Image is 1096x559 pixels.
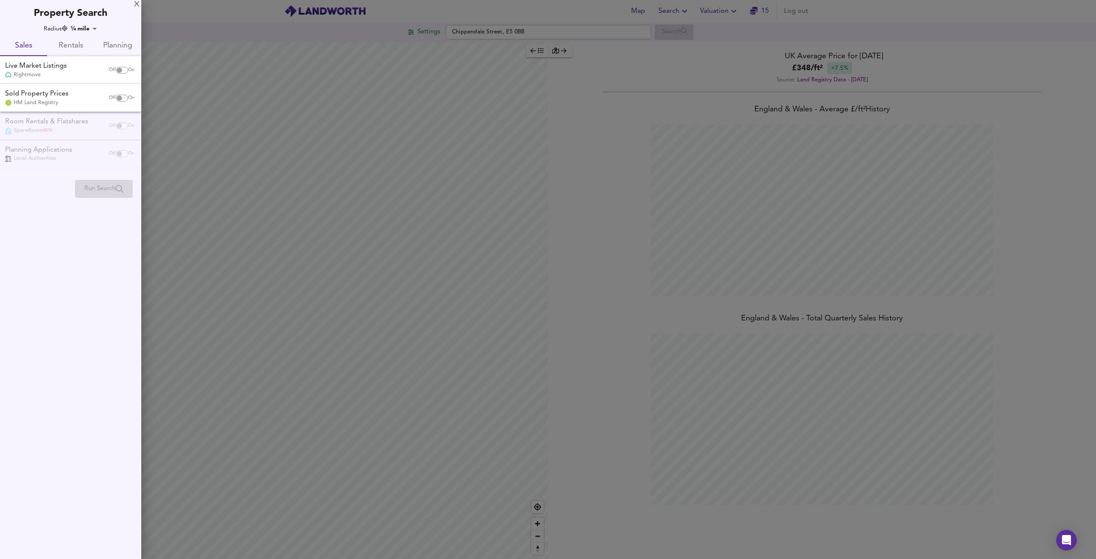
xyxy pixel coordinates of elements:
[5,72,12,79] img: Rightmove
[5,61,67,71] div: Live Market Listings
[128,95,134,102] span: On
[109,95,116,102] span: Off
[134,2,140,8] div: X
[128,67,134,74] span: On
[75,180,133,198] div: Please enable at least one data source to run a search
[5,39,42,53] span: Sales
[5,71,67,79] div: Rightmove
[68,24,100,33] div: ¼ mile
[52,39,89,53] span: Rentals
[5,89,68,99] div: Sold Property Prices
[1056,530,1077,550] div: Open Intercom Messenger
[44,24,68,33] div: Radius
[99,39,136,53] span: Planning
[109,67,116,74] span: Off
[5,99,68,107] div: HM Land Registry
[5,100,12,106] img: Land Registry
